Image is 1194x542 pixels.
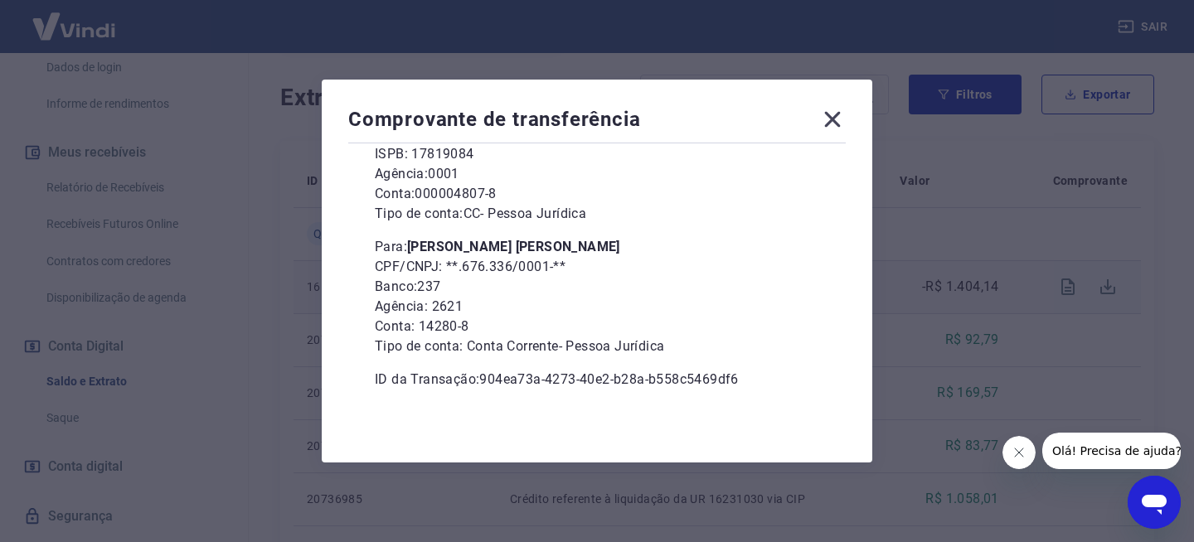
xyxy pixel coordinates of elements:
iframe: Mensagem da empresa [1042,433,1181,469]
span: Olá! Precisa de ajuda? [10,12,139,25]
iframe: Botão para abrir a janela de mensagens [1128,476,1181,529]
p: Tipo de conta: CC - Pessoa Jurídica [375,204,819,224]
b: [PERSON_NAME] [PERSON_NAME] [407,239,620,254]
p: Para: [375,237,819,257]
p: CPF/CNPJ: **.676.336/0001-** [375,257,819,277]
p: ISPB: 17819084 [375,144,819,164]
p: Conta: 000004807-8 [375,184,819,204]
p: Tipo de conta: Conta Corrente - Pessoa Jurídica [375,336,819,356]
iframe: Fechar mensagem [1002,436,1036,469]
p: Agência: 0001 [375,164,819,184]
p: ID da Transação: 904ea73a-4273-40e2-b28a-b558c5469df6 [375,370,819,390]
p: Conta: 14280-8 [375,317,819,336]
p: Banco: 237 [375,277,819,297]
p: Agência: 2621 [375,297,819,317]
div: Comprovante de transferência [348,106,846,139]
